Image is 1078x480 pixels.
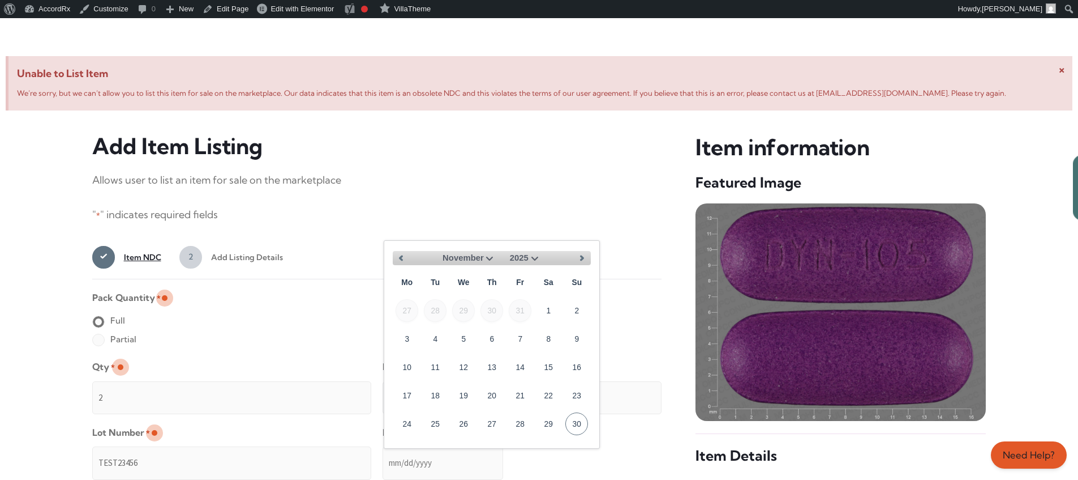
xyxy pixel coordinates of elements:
[424,384,446,407] a: 18
[695,133,986,162] h3: Item information
[565,356,588,379] a: 16
[92,358,115,376] label: Qty
[92,288,161,307] legend: Pack Quantity
[17,88,1006,97] span: We’re sorry, but we can’t allow you to list this item for sale on the marketplace. Our data indic...
[424,413,446,435] a: 25
[92,171,662,189] p: Allows user to list an item for sale on the marketplace
[509,299,531,322] span: 31
[452,299,475,322] span: 29
[396,413,418,435] a: 24
[92,206,662,224] p: " " indicates required fields
[202,246,283,269] span: Add Listing Details
[537,271,560,294] span: Saturday
[361,6,368,12] div: Focus keyphrase not set
[537,384,560,407] a: 22
[452,356,475,379] a: 12
[396,328,418,350] a: 3
[270,5,334,13] span: Edit with Elementor
[383,423,456,442] label: Expiration Date
[574,250,591,267] a: Next
[115,246,161,269] span: Item NDC
[396,299,418,322] span: 27
[424,328,446,350] a: 4
[452,328,475,350] a: 5
[17,65,1064,83] span: Unable to List Item
[509,271,531,294] span: Friday
[537,356,560,379] a: 15
[480,356,503,379] a: 13
[510,251,542,265] select: Select year
[424,299,446,322] span: 28
[509,328,531,350] a: 7
[396,271,418,294] span: Monday
[424,356,446,379] a: 11
[480,271,503,294] span: Thursday
[393,250,410,267] a: Previous
[480,413,503,435] a: 27
[396,384,418,407] a: 17
[92,330,136,349] label: Partial
[695,447,986,465] h5: Item Details
[509,356,531,379] a: 14
[179,246,202,269] span: 2
[565,384,588,407] a: 23
[537,328,560,350] a: 8
[383,447,503,479] input: mm/dd/yyyy
[383,358,441,376] label: Listing Price
[509,413,531,435] a: 28
[92,246,161,269] a: 1Item NDC
[480,299,503,322] span: 30
[982,5,1042,13] span: [PERSON_NAME]
[565,299,588,322] a: 2
[695,173,986,192] h5: Featured Image
[424,271,446,294] span: Tuesday
[509,384,531,407] a: 21
[480,328,503,350] a: 6
[991,441,1067,469] a: Need Help?
[396,356,418,379] a: 10
[92,133,662,160] h3: Add Item Listing
[443,251,496,265] select: Select month
[565,271,588,294] span: Sunday
[92,312,125,330] label: Full
[452,271,475,294] span: Wednesday
[565,413,588,435] a: 30
[537,299,560,322] a: 1
[537,413,560,435] a: 29
[1059,62,1065,76] span: ×
[452,413,475,435] a: 26
[480,384,503,407] a: 20
[92,423,150,442] label: Lot Number
[565,328,588,350] a: 9
[452,384,475,407] a: 19
[92,246,115,269] span: 1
